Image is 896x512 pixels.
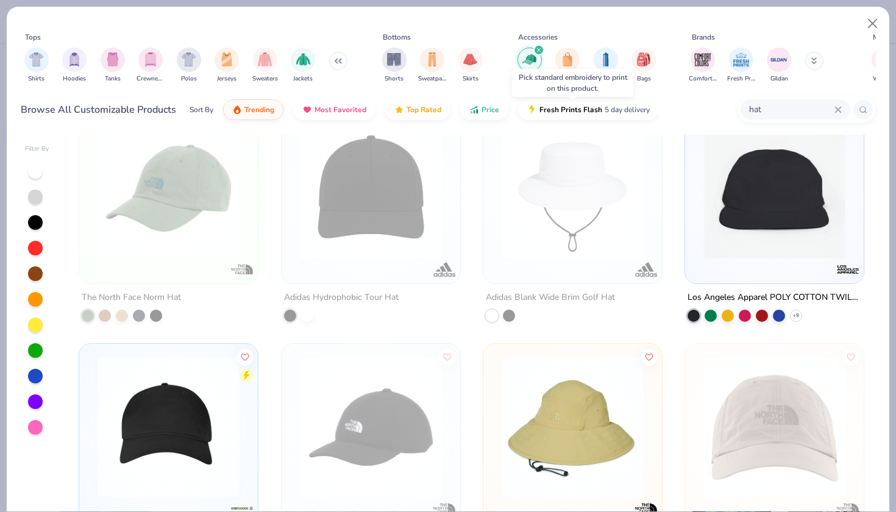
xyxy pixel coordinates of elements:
button: Most Favorited [293,99,375,120]
span: Sweatpants [418,74,446,84]
span: Shirts [28,74,44,84]
div: filter for Women [872,48,896,84]
img: Tanks Image [106,52,119,66]
button: filter button [137,48,165,84]
span: + 9 [793,312,799,319]
button: filter button [215,48,239,84]
img: Los Angeles Apparel logo [836,257,860,282]
img: Shirts Image [29,52,43,66]
div: Adidas Hydrophobic Tour Hat [284,290,399,305]
span: Sweaters [252,74,278,84]
img: Skirts Image [463,52,477,66]
span: Skirts [463,74,478,84]
img: beacce2b-df13-44e6-ab4f-48a6ecf6b638 [697,117,852,259]
button: Price [460,99,508,120]
img: flash.gif [527,105,537,115]
button: filter button [252,48,278,84]
button: Close [861,12,884,35]
span: Shorts [385,74,404,84]
button: Like [236,349,254,366]
div: filter for Gildan [767,48,791,84]
img: Gildan Image [770,51,788,69]
button: filter button [727,48,755,84]
img: 9992ba09-ba09-4050-a70e-c0a79a044f97 [91,356,246,498]
div: filter for Sweaters [252,48,278,84]
img: Jackets Image [296,52,310,66]
img: Bottles Image [599,52,613,66]
span: Trending [244,105,274,115]
button: filter button [291,48,315,84]
img: 3616d802-10ec-4a43-a9b9-fc7c576c608e [294,356,448,498]
div: filter for Jerseys [215,48,239,84]
span: Most Favorited [315,105,366,115]
button: Top Rated [385,99,450,120]
button: filter button [62,48,87,84]
span: Hoodies [63,74,86,84]
img: Comfort Colors Image [694,51,712,69]
div: Bottoms [383,32,411,43]
button: Like [641,349,658,366]
img: 31ceb475-d8a5-4955-a2cc-2f452326bd17 [496,117,650,259]
div: filter for Bottles [594,48,618,84]
img: Sweatpants Image [425,52,439,66]
button: filter button [418,48,446,84]
div: Los Angeles Apparel POLY COTTON TWILL 5 PANEL HAT [688,290,861,305]
button: filter button [767,48,791,84]
input: Try "T-Shirt" [748,102,834,116]
button: filter button [458,48,483,84]
div: filter for Comfort Colors [689,48,717,84]
span: Comfort Colors [689,74,717,84]
span: Crewnecks [137,74,165,84]
span: Jerseys [217,74,236,84]
button: Trending [223,99,283,120]
div: filter for Polos [177,48,201,84]
img: 8a992f58-de8d-4c28-b059-fd5005e4c860 [91,117,246,259]
img: most_fav.gif [302,105,312,115]
img: Hats Image [522,52,536,66]
img: Sweaters Image [258,52,272,66]
img: Shorts Image [387,52,401,66]
div: filter for Shorts [382,48,407,84]
span: Bags [637,74,651,84]
button: filter button [177,48,201,84]
button: filter button [101,48,125,84]
div: Sort By [190,104,213,115]
div: filter for Fresh Prints [727,48,755,84]
img: Bags Image [637,52,650,66]
div: filter for Sweatpants [418,48,446,84]
div: filter for Totes [555,48,580,84]
div: filter for Shirts [24,48,49,84]
button: filter button [631,48,656,84]
button: filter button [24,48,49,84]
button: Like [438,349,455,366]
div: filter for Crewnecks [137,48,165,84]
button: filter button [872,48,896,84]
button: filter button [555,48,580,84]
img: TopRated.gif [394,105,404,115]
img: Totes Image [561,52,574,66]
div: Tops [25,32,41,43]
span: Women [873,74,895,84]
img: 0fe94eb2-1d79-41de-ab2c-37953f62cf58 [496,356,650,498]
button: Like [842,349,859,366]
img: 001cc705-49cc-4816-a1ee-f604e0af4b22 [294,117,448,259]
div: Accessories [518,32,558,43]
img: Jerseys Image [220,52,233,66]
div: Filter By [25,144,49,154]
img: The North Face logo [230,257,255,282]
img: trending.gif [232,105,242,115]
div: filter for Hoodies [62,48,87,84]
img: Hoodies Image [68,52,81,66]
div: filter for Skirts [458,48,483,84]
img: Crewnecks Image [144,52,157,66]
span: Price [482,105,499,115]
img: 18e8f859-1b27-48e2-8e0f-ab0c742c10e6 [697,356,852,498]
span: Tanks [105,74,121,84]
div: Adidas Blank Wide Brim Golf Hat [486,290,615,305]
span: Jackets [293,74,313,84]
button: filter button [689,48,717,84]
span: Fresh Prints Flash [539,105,602,115]
div: Browse All Customizable Products [21,102,176,117]
button: filter button [382,48,407,84]
button: filter button [517,48,542,84]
